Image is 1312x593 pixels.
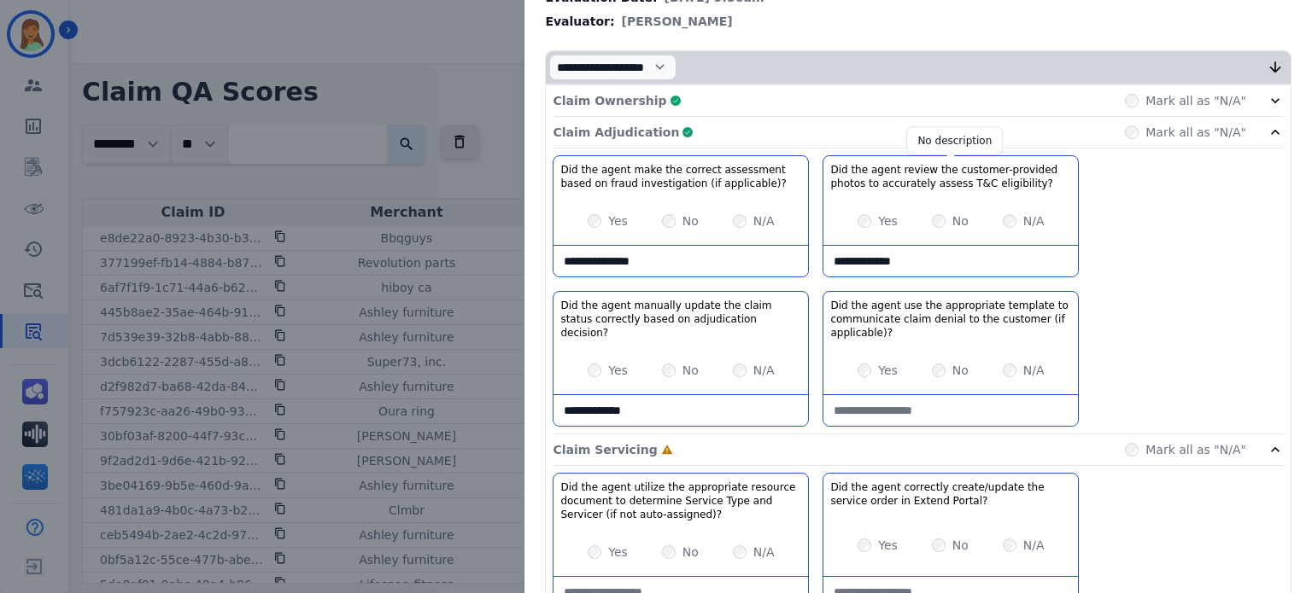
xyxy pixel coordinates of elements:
label: No [682,544,699,561]
label: No [682,362,699,379]
label: No [952,212,969,230]
label: Yes [878,537,898,554]
h3: Did the agent correctly create/update the service order in Extend Portal? [830,480,1071,508]
h3: Did the agent use the appropriate template to communicate claim denial to the customer (if applic... [830,299,1071,340]
div: No description [917,134,992,148]
label: No [682,212,699,230]
label: No [952,362,969,379]
label: Mark all as "N/A" [1145,441,1246,458]
label: N/A [1023,362,1045,379]
div: Evaluator: [545,13,1291,30]
label: N/A [1023,537,1045,554]
label: N/A [753,212,775,230]
p: Claim Ownership [553,92,666,109]
span: [PERSON_NAME] [622,13,733,30]
label: Yes [878,362,898,379]
label: Yes [608,544,628,561]
label: No [952,537,969,554]
h3: Did the agent manually update the claim status correctly based on adjudication decision? [560,299,801,340]
label: Mark all as "N/A" [1145,92,1246,109]
p: Claim Adjudication [553,124,679,141]
h3: Did the agent review the customer-provided photos to accurately assess T&C eligibility? [830,163,1071,190]
label: N/A [753,362,775,379]
h3: Did the agent make the correct assessment based on fraud investigation (if applicable)? [560,163,801,190]
label: Mark all as "N/A" [1145,124,1246,141]
label: N/A [1023,212,1045,230]
label: Yes [878,212,898,230]
label: Yes [608,362,628,379]
p: Claim Servicing [553,441,657,458]
h3: Did the agent utilize the appropriate resource document to determine Service Type and Servicer (i... [560,480,801,521]
label: N/A [753,544,775,561]
label: Yes [608,212,628,230]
